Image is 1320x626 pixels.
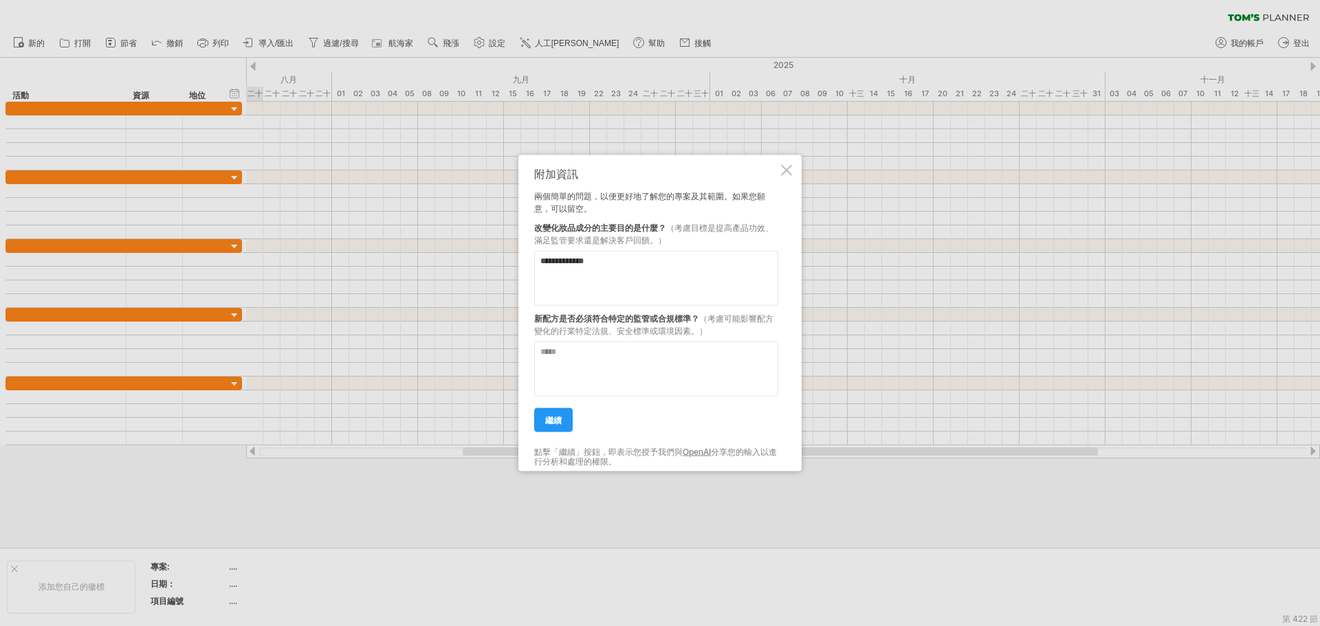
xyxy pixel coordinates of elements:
font: 新配方是否必須符合特定的監管或合規標準？ [534,313,699,323]
font: 改變化妝品成分的主要目的是什麼？ [534,222,666,232]
font: 兩個簡單的問題，以便更好地了解您的專案及其範圍。如果您願意，可以留空。 [534,190,765,213]
a: OpenAI [683,446,711,456]
a: 繼續 [534,407,573,432]
font: 點擊「繼續」按鈕，即表示您授予我們與 [534,446,683,456]
font: 附加資訊 [534,166,578,180]
font: 分享您的輸入以進行分析和處理的權限。 [534,446,777,466]
font: 繼續 [545,414,562,425]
